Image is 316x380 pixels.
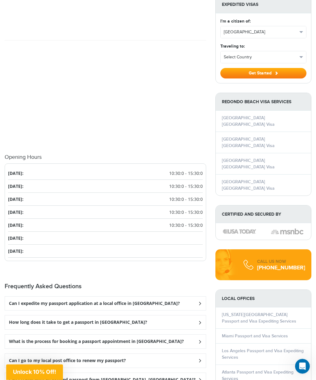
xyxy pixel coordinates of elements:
[8,206,203,219] li: [DATE]:
[222,137,275,149] a: [GEOGRAPHIC_DATA] [GEOGRAPHIC_DATA] Visa
[169,196,203,203] span: 10:30:0 - 15:30:0
[222,179,275,191] a: [GEOGRAPHIC_DATA] [GEOGRAPHIC_DATA] Visa
[9,358,126,364] h3: Can I go to my local post office to renew my passport?
[221,27,306,38] button: [GEOGRAPHIC_DATA]
[222,116,275,127] a: [GEOGRAPHIC_DATA] [GEOGRAPHIC_DATA] Visa
[8,219,203,232] li: [DATE]:
[295,359,310,374] iframe: Intercom live chat
[8,193,203,206] li: [DATE]:
[9,320,147,325] h3: How long does it take to get a passport in [GEOGRAPHIC_DATA]?
[169,170,203,177] span: 10:30:0 - 15:30:0
[223,230,256,234] img: image description
[8,245,203,258] li: [DATE]:
[9,301,180,306] h3: Can I expedite my passport application at a local office in [GEOGRAPHIC_DATA]?
[224,54,297,61] span: Select Country
[5,283,206,290] h2: Frequently Asked Questions
[169,183,203,190] span: 10:30:0 - 15:30:0
[222,334,288,339] a: Miami Passport and Visa Services
[220,68,306,79] button: Get Started
[6,365,63,380] div: Unlock 10% Off!
[169,209,203,216] span: 10:30:0 - 15:30:0
[216,290,311,308] strong: LOCAL OFFICES
[222,348,304,360] a: Los Angeles Passport and Visa Expediting Services
[5,154,206,161] h4: Opening Hours
[222,158,275,170] a: [GEOGRAPHIC_DATA] [GEOGRAPHIC_DATA] Visa
[169,222,203,229] span: 10:30:0 - 15:30:0
[257,265,305,272] a: [PHONE_NUMBER]
[224,29,297,36] span: [GEOGRAPHIC_DATA]
[8,232,203,245] li: [DATE]:
[257,259,305,265] div: CALL US NOW
[13,369,56,375] span: Unlock 10% Off!
[9,339,184,344] h3: What is the process for booking a passport appointment in [GEOGRAPHIC_DATA]?
[216,93,311,111] strong: Redondo Beach Visa Services
[221,52,306,63] button: Select Country
[216,206,311,223] strong: Certified and Secured by
[8,167,203,180] li: [DATE]:
[220,18,251,25] label: I'm a citizen of:
[220,43,245,50] label: Traveling to:
[222,312,296,324] a: [US_STATE][GEOGRAPHIC_DATA] Passport and Visa Expediting Services
[271,228,303,235] img: image description
[8,180,203,193] li: [DATE]:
